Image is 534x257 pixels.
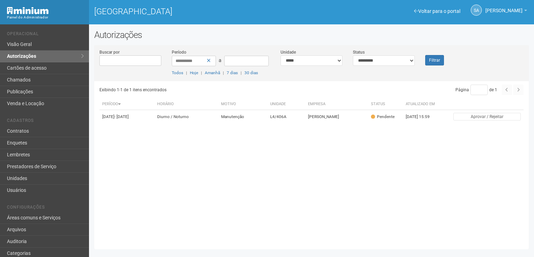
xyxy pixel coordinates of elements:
li: Cadastros [7,118,84,125]
th: Horário [154,99,218,110]
a: Hoje [190,70,198,75]
span: a [219,57,221,63]
th: Unidade [267,99,305,110]
a: [PERSON_NAME] [485,9,527,14]
td: L4/406A [267,110,305,124]
th: Atualizado em [403,99,441,110]
a: Voltar para o portal [414,8,460,14]
img: Minium [7,7,49,14]
a: 7 dias [227,70,238,75]
td: Diurno / Noturno [154,110,218,124]
h2: Autorizações [94,30,529,40]
label: Buscar por [99,49,120,55]
label: Status [353,49,365,55]
li: Operacional [7,31,84,39]
div: Painel do Administrador [7,14,84,21]
span: | [241,70,242,75]
label: Unidade [281,49,296,55]
a: SA [471,5,482,16]
th: Empresa [305,99,368,110]
span: | [223,70,224,75]
span: | [186,70,187,75]
a: Amanhã [205,70,220,75]
td: [DATE] 15:59 [403,110,441,124]
a: 30 dias [244,70,258,75]
th: Status [368,99,403,110]
div: Pendente [371,114,395,120]
h1: [GEOGRAPHIC_DATA] [94,7,306,16]
span: Página de 1 [455,87,497,92]
button: Aprovar / Rejeitar [453,113,521,120]
span: Silvio Anjos [485,1,523,13]
th: Período [99,99,154,110]
button: Filtrar [425,55,444,65]
div: Exibindo 1-1 de 1 itens encontrados [99,85,309,95]
span: | [201,70,202,75]
th: Motivo [218,99,267,110]
td: [PERSON_NAME] [305,110,368,124]
li: Configurações [7,205,84,212]
label: Período [172,49,186,55]
a: Todos [172,70,183,75]
td: Manutenção [218,110,267,124]
td: [DATE] [99,110,154,124]
span: - [DATE] [114,114,129,119]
